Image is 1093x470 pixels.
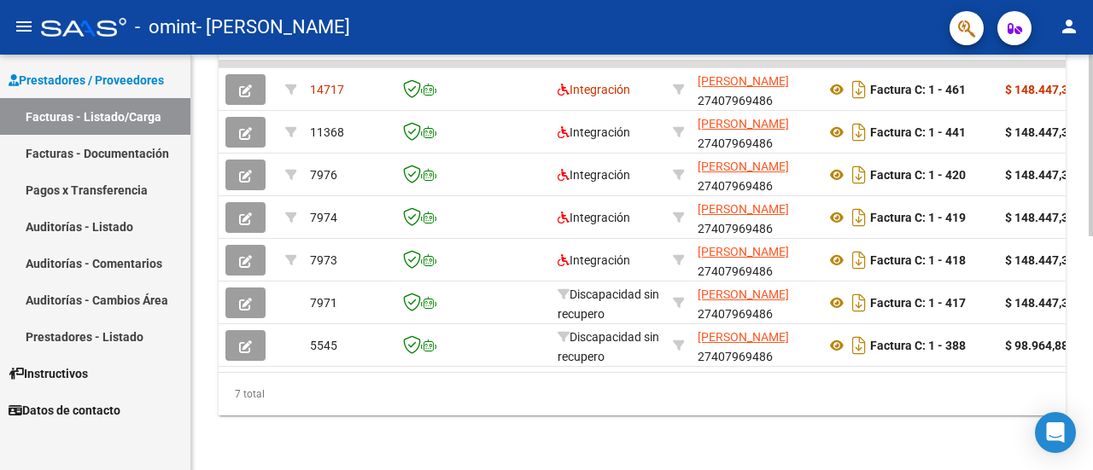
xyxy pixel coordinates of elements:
[870,339,966,352] strong: Factura C: 1 - 388
[310,168,337,182] span: 7976
[698,200,812,235] div: 27407969486
[310,339,337,352] span: 5545
[558,168,630,182] span: Integración
[698,245,789,258] span: [PERSON_NAME]
[870,125,966,139] strong: Factura C: 1 - 441
[870,83,966,96] strong: Factura C: 1 - 461
[1005,339,1068,352] strong: $ 98.964,88
[698,72,812,107] div: 27407969486
[698,114,812,150] div: 27407969486
[1005,125,1075,139] strong: $ 148.447,32
[848,289,870,316] i: Descargar documento
[848,332,870,359] i: Descargar documento
[1035,412,1076,453] div: Open Intercom Messenger
[558,211,630,224] span: Integración
[848,76,870,103] i: Descargar documento
[848,119,870,146] i: Descargar documento
[698,330,789,344] span: [PERSON_NAME]
[558,330,659,363] span: Discapacidad sin recupero
[14,16,34,37] mat-icon: menu
[1005,296,1075,310] strong: $ 148.447,32
[196,9,350,46] span: - [PERSON_NAME]
[1005,253,1075,267] strong: $ 148.447,32
[135,9,196,46] span: - omint
[698,242,812,278] div: 27407969486
[1059,16,1079,37] mat-icon: person
[698,160,789,173] span: [PERSON_NAME]
[1005,168,1075,182] strong: $ 148.447,32
[698,328,812,363] div: 27407969486
[310,253,337,267] span: 7973
[698,117,789,131] span: [PERSON_NAME]
[870,168,966,182] strong: Factura C: 1 - 420
[848,247,870,274] i: Descargar documento
[310,296,337,310] span: 7971
[558,125,630,139] span: Integración
[1005,83,1075,96] strong: $ 148.447,32
[870,296,966,310] strong: Factura C: 1 - 417
[558,253,630,267] span: Integración
[698,285,812,321] div: 27407969486
[848,204,870,231] i: Descargar documento
[9,364,88,383] span: Instructivos
[1005,211,1075,224] strong: $ 148.447,32
[219,373,1066,415] div: 7 total
[558,83,630,96] span: Integración
[698,157,812,193] div: 27407969486
[310,125,344,139] span: 11368
[870,253,966,267] strong: Factura C: 1 - 418
[698,202,789,216] span: [PERSON_NAME]
[698,74,789,88] span: [PERSON_NAME]
[848,161,870,189] i: Descargar documento
[558,287,659,321] span: Discapacidad sin recupero
[698,287,789,301] span: [PERSON_NAME]
[9,401,120,420] span: Datos de contacto
[310,83,344,96] span: 14717
[870,211,966,224] strong: Factura C: 1 - 419
[9,71,164,90] span: Prestadores / Proveedores
[310,211,337,224] span: 7974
